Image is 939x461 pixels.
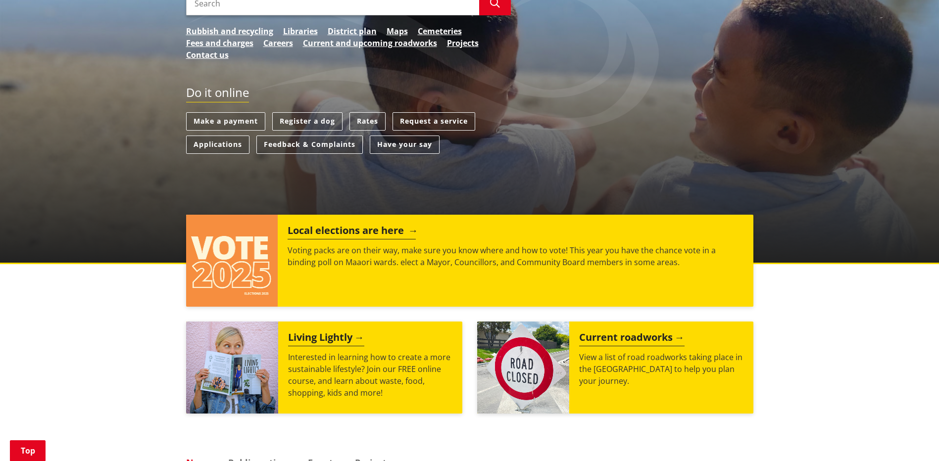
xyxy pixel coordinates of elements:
a: Top [10,440,46,461]
a: Request a service [393,112,475,131]
a: Current roadworks View a list of road roadworks taking place in the [GEOGRAPHIC_DATA] to help you... [477,322,753,414]
a: Make a payment [186,112,265,131]
a: Careers [263,37,293,49]
a: Cemeteries [418,25,462,37]
a: Living Lightly Interested in learning how to create a more sustainable lifestyle? Join our FREE o... [186,322,462,414]
h2: Local elections are here [288,225,416,239]
a: Fees and charges [186,37,253,49]
p: Voting packs are on their way, make sure you know where and how to vote! This year you have the c... [288,244,743,268]
a: Local elections are here Voting packs are on their way, make sure you know where and how to vote!... [186,215,753,307]
img: Mainstream Green Workshop Series [186,322,278,414]
a: Rates [349,112,386,131]
p: Interested in learning how to create a more sustainable lifestyle? Join our FREE online course, a... [288,351,452,399]
img: Vote 2025 [186,215,278,307]
a: Projects [447,37,479,49]
h2: Do it online [186,86,249,103]
a: District plan [328,25,377,37]
a: Register a dog [272,112,343,131]
a: Current and upcoming roadworks [303,37,437,49]
a: Maps [387,25,408,37]
a: Rubbish and recycling [186,25,273,37]
a: Libraries [283,25,318,37]
h2: Current roadworks [579,331,685,346]
h2: Living Lightly [288,331,364,346]
a: Contact us [186,49,229,61]
img: Road closed sign [477,322,569,414]
a: Applications [186,136,249,154]
p: View a list of road roadworks taking place in the [GEOGRAPHIC_DATA] to help you plan your journey. [579,351,743,387]
a: Feedback & Complaints [256,136,363,154]
a: Have your say [370,136,440,154]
